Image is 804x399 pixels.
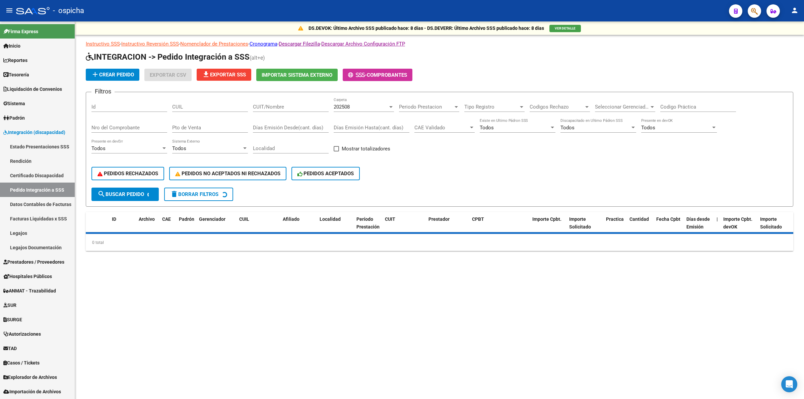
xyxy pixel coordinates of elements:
[3,345,17,352] span: TAD
[3,359,40,367] span: Casos / Tickets
[321,41,405,47] a: Descargar Archivo Configuración FTP
[791,6,799,14] mat-icon: person
[197,69,251,81] button: Exportar SSS
[91,167,164,180] button: PEDIDOS RECHAZADOS
[121,41,179,47] a: Instructivo Reversión SSS
[343,69,412,81] button: -Comprobantes
[170,190,178,198] mat-icon: delete
[162,216,171,222] span: CAE
[641,125,655,131] span: Todos
[3,258,64,266] span: Prestadores / Proveedores
[109,212,136,242] datatable-header-cell: ID
[3,114,25,122] span: Padrón
[86,52,250,62] span: INTEGRACION -> Pedido Integración a SSS
[3,85,62,93] span: Liquidación de Convenios
[91,87,115,96] h3: Filtros
[53,3,84,18] span: - ospicha
[309,24,544,32] p: DS.DEVOK: Último Archivo SSS publicado hace: 8 días - DS.DEVERR: Último Archivo SSS publicado hac...
[566,212,603,242] datatable-header-cell: Importe Solicitado
[603,212,627,242] datatable-header-cell: Practica
[283,216,299,222] span: Afiliado
[86,234,793,251] div: 0 total
[3,388,61,395] span: Importación de Archivos
[3,42,20,50] span: Inicio
[760,216,782,237] span: Importe Solicitado devOK
[297,171,354,177] span: PEDIDOS ACEPTADOS
[656,216,680,222] span: Fecha Cpbt
[569,216,591,229] span: Importe Solicitado
[279,41,320,47] a: Descargar Filezilla
[480,125,494,131] span: Todos
[549,25,581,32] button: VER DETALLE
[136,212,159,242] datatable-header-cell: Archivo
[86,69,139,81] button: Crear Pedido
[159,212,176,242] datatable-header-cell: CAE
[250,55,265,61] span: (alt+e)
[256,69,338,81] button: Importar Sistema Externo
[530,212,566,242] datatable-header-cell: Importe Cpbt.
[3,57,27,64] span: Reportes
[348,72,367,78] span: -
[175,171,280,177] span: PEDIDOS NO ACEPTADOS NI RECHAZADOS
[320,216,341,222] span: Localidad
[3,316,22,323] span: SURGE
[179,216,194,222] span: Padrón
[144,69,192,81] button: Exportar CSV
[150,72,186,78] span: Exportar CSV
[176,212,196,242] datatable-header-cell: Padrón
[291,167,360,180] button: PEDIDOS ACEPTADOS
[414,125,469,131] span: CAE Validado
[717,216,718,222] span: |
[3,287,56,294] span: ANMAT - Trazabilidad
[250,41,277,47] a: Cronograma
[714,212,721,242] datatable-header-cell: |
[91,72,134,78] span: Crear Pedido
[334,104,350,110] span: 202508
[3,330,41,338] span: Autorizaciones
[3,100,25,107] span: Sistema
[472,216,484,222] span: CPBT
[169,167,286,180] button: PEDIDOS NO ACEPTADOS NI RECHAZADOS
[196,212,237,242] datatable-header-cell: Gerenciador
[356,216,380,229] span: Período Prestación
[239,216,249,222] span: CUIL
[139,216,155,222] span: Archivo
[399,104,453,110] span: Periodo Prestacion
[202,72,246,78] span: Exportar SSS
[3,28,38,35] span: Firma Express
[280,212,317,242] datatable-header-cell: Afiliado
[606,216,624,222] span: Practica
[317,212,354,242] datatable-header-cell: Localidad
[781,376,797,392] div: Open Intercom Messenger
[530,104,584,110] span: Codigos Rechazo
[464,104,519,110] span: Tipo Registro
[180,41,248,47] a: Nomenclador de Prestaciones
[112,216,116,222] span: ID
[560,125,575,131] span: Todos
[3,302,16,309] span: SUR
[3,374,57,381] span: Explorador de Archivos
[97,190,106,198] mat-icon: search
[91,145,106,151] span: Todos
[532,216,561,222] span: Importe Cpbt.
[5,6,13,14] mat-icon: menu
[721,212,757,242] datatable-header-cell: Importe Cpbt. devOK
[91,70,99,78] mat-icon: add
[3,71,29,78] span: Tesorería
[237,212,280,242] datatable-header-cell: CUIL
[757,212,794,242] datatable-header-cell: Importe Solicitado devOK
[3,129,65,136] span: Integración (discapacidad)
[164,188,233,201] button: Borrar Filtros
[469,212,530,242] datatable-header-cell: CPBT
[428,216,450,222] span: Prestador
[199,216,225,222] span: Gerenciador
[367,72,407,78] span: Comprobantes
[97,191,144,197] span: Buscar Pedido
[555,26,576,30] span: VER DETALLE
[686,216,710,229] span: Días desde Emisión
[170,191,218,197] span: Borrar Filtros
[3,273,52,280] span: Hospitales Públicos
[86,40,793,48] p: - - - - -
[262,72,332,78] span: Importar Sistema Externo
[595,104,649,110] span: Seleccionar Gerenciador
